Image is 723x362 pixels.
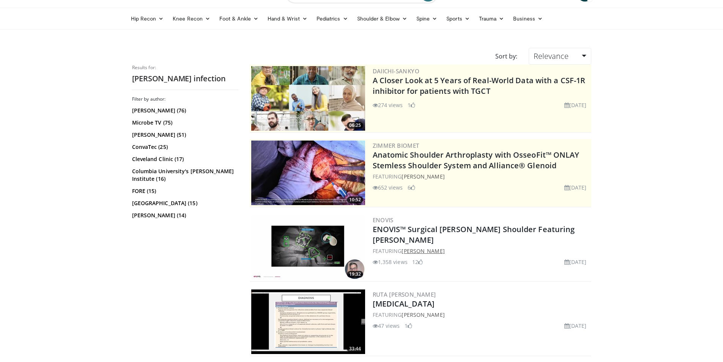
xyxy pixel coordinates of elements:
[373,216,394,224] a: Enovis
[373,224,575,245] a: ENOVIS™ Surgical [PERSON_NAME] Shoulder Featuring [PERSON_NAME]
[373,247,590,255] div: FEATURING
[353,11,412,26] a: Shoulder & Elbow
[373,101,403,109] li: 274 views
[132,187,236,195] a: FORE (15)
[263,11,312,26] a: Hand & Wrist
[168,11,215,26] a: Knee Recon
[132,96,238,102] h3: Filter by author:
[474,11,509,26] a: Trauma
[564,101,587,109] li: [DATE]
[312,11,353,26] a: Pediatrics
[373,299,435,309] a: [MEDICAL_DATA]
[529,48,591,65] a: Relevance
[373,75,586,96] a: A Closer Look at 5 Years of Real-World Data with a CSF-1R inhibitor for patients with TGCT
[132,168,236,183] a: Columbia University's [PERSON_NAME] Institute (16)
[373,67,420,75] a: Daiichi-Sankyo
[408,183,415,191] li: 6
[564,258,587,266] li: [DATE]
[347,345,363,352] span: 33:44
[126,11,169,26] a: Hip Recon
[402,247,444,255] a: [PERSON_NAME]
[442,11,474,26] a: Sports
[132,119,236,126] a: Microbe TV (75)
[132,74,238,84] h2: [PERSON_NAME] infection
[132,199,236,207] a: [GEOGRAPHIC_DATA] (15)
[402,173,444,180] a: [PERSON_NAME]
[373,142,419,149] a: Zimmer Biomet
[347,122,363,129] span: 06:25
[215,11,263,26] a: Foot & Ankle
[251,66,365,131] a: 06:25
[564,322,587,330] li: [DATE]
[132,107,236,114] a: [PERSON_NAME] (76)
[251,215,365,280] a: 19:32
[405,322,412,330] li: 1
[373,311,590,319] div: FEATURING
[251,289,365,354] img: dce20564-96eb-45f1-b0c3-c477325e4ac4.300x170_q85_crop-smart_upscale.jpg
[132,212,236,219] a: [PERSON_NAME] (14)
[251,141,365,205] img: 68921608-6324-4888-87da-a4d0ad613160.300x170_q85_crop-smart_upscale.jpg
[347,271,363,278] span: 19:32
[347,196,363,203] span: 10:52
[251,66,365,131] img: 93c22cae-14d1-47f0-9e4a-a244e824b022.png.300x170_q85_crop-smart_upscale.jpg
[373,291,436,298] a: Ruta [PERSON_NAME]
[490,48,523,65] div: Sort by:
[412,258,423,266] li: 12
[412,11,442,26] a: Spine
[132,65,238,71] p: Results for:
[132,143,236,151] a: ConvaTec (25)
[564,183,587,191] li: [DATE]
[509,11,547,26] a: Business
[132,131,236,139] a: [PERSON_NAME] (51)
[402,311,444,318] a: [PERSON_NAME]
[373,322,400,330] li: 47 views
[373,150,580,171] a: Anatomic Shoulder Arthroplasty with OsseoFit™ ONLAY Stemless Shoulder System and Alliance® Glenoid
[132,155,236,163] a: Cleveland Clinic (17)
[534,51,569,61] span: Relevance
[408,101,415,109] li: 1
[251,289,365,354] a: 33:44
[251,215,365,280] img: 2ad7c594-bc97-4eec-b953-5c16cbfed455.300x170_q85_crop-smart_upscale.jpg
[373,258,408,266] li: 1,358 views
[251,141,365,205] a: 10:52
[373,172,590,180] div: FEATURING
[373,183,403,191] li: 652 views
